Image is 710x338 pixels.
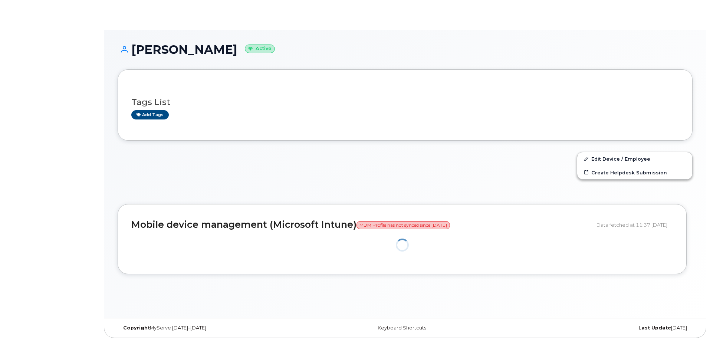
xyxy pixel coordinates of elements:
a: Edit Device / Employee [577,152,692,165]
h3: Tags List [131,98,679,107]
a: Keyboard Shortcuts [378,325,426,331]
a: Add tags [131,110,169,119]
strong: Last Update [638,325,671,331]
h1: [PERSON_NAME] [118,43,693,56]
div: Data fetched at 11:37 [DATE] [596,218,673,232]
div: [DATE] [501,325,693,331]
span: MDM Profile has not synced since [DATE] [356,221,450,229]
div: MyServe [DATE]–[DATE] [118,325,309,331]
a: Create Helpdesk Submission [577,166,692,179]
h2: Mobile device management (Microsoft Intune) [131,220,591,230]
strong: Copyright [123,325,150,331]
small: Active [245,45,275,53]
